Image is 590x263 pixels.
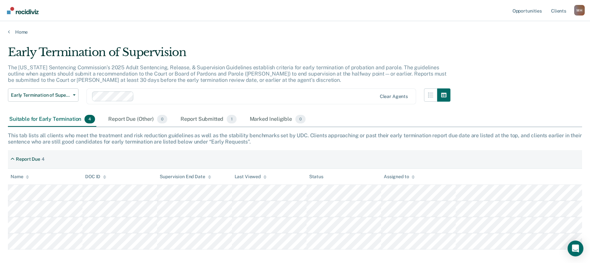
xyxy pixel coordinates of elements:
[84,115,95,123] span: 4
[384,174,415,180] div: Assigned to
[8,132,582,145] div: This tab lists all clients who meet the treatment and risk reduction guidelines as well as the st...
[16,156,40,162] div: Report Due
[248,112,307,127] div: Marked Ineligible0
[568,241,583,256] div: Open Intercom Messenger
[295,115,306,123] span: 0
[11,174,29,180] div: Name
[574,5,585,16] div: M H
[235,174,267,180] div: Last Viewed
[11,92,70,98] span: Early Termination of Supervision
[8,46,450,64] div: Early Termination of Supervision
[107,112,168,127] div: Report Due (Other)0
[574,5,585,16] button: Profile dropdown button
[227,115,236,123] span: 1
[85,174,106,180] div: DOC ID
[8,154,47,165] div: Report Due4
[157,115,167,123] span: 0
[42,156,45,162] div: 4
[7,7,39,14] img: Recidiviz
[309,174,323,180] div: Status
[8,29,582,35] a: Home
[8,64,446,83] p: The [US_STATE] Sentencing Commission’s 2025 Adult Sentencing, Release, & Supervision Guidelines e...
[8,112,96,127] div: Suitable for Early Termination4
[380,94,408,99] div: Clear agents
[179,112,238,127] div: Report Submitted1
[8,88,79,102] button: Early Termination of Supervision
[160,174,211,180] div: Supervision End Date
